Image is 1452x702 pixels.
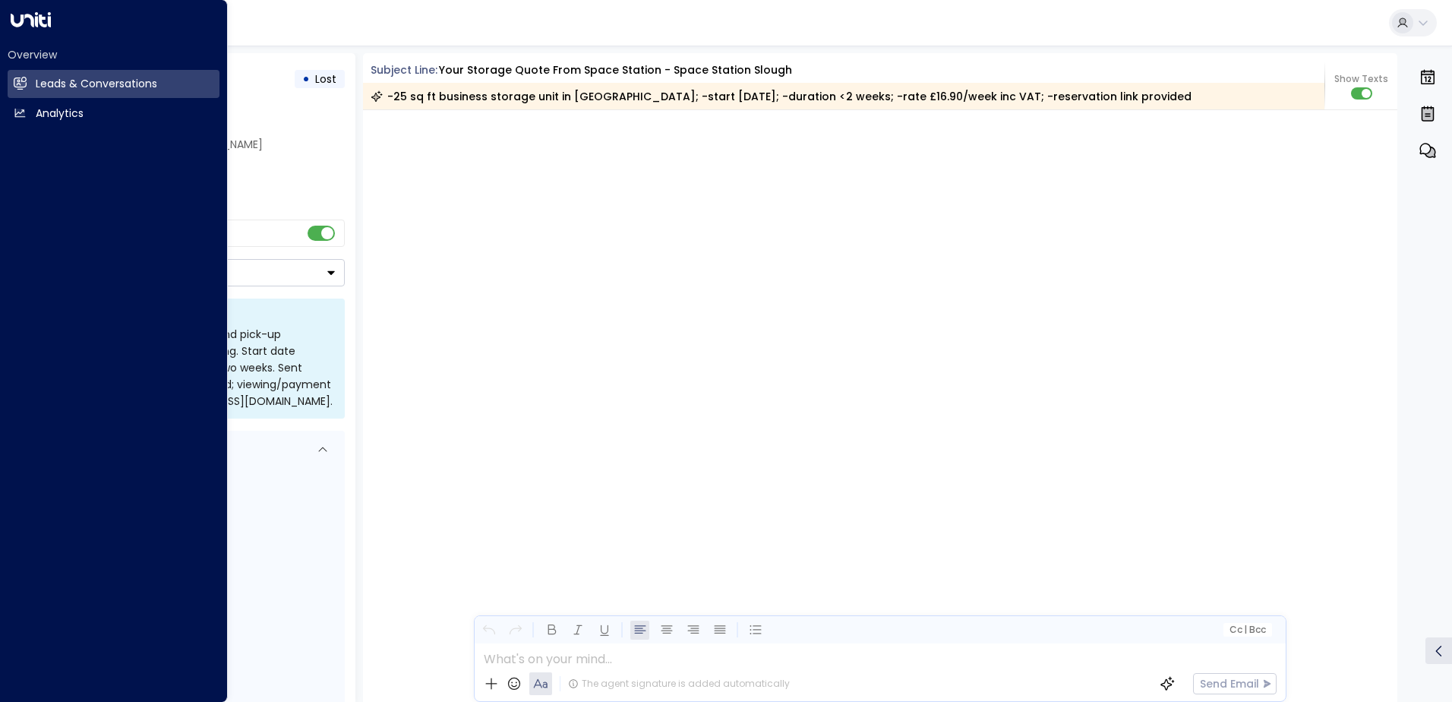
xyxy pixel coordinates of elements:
button: Undo [479,621,498,640]
button: Redo [506,621,525,640]
span: Subject Line: [371,62,437,77]
div: -25 sq ft business storage unit in [GEOGRAPHIC_DATA]; -start [DATE]; -duration <2 weeks; -rate £1... [371,89,1192,104]
span: Show Texts [1334,72,1388,86]
h2: Leads & Conversations [36,76,157,92]
span: Lost [315,71,336,87]
button: Cc|Bcc [1223,623,1271,637]
span: | [1244,625,1247,635]
span: Cc Bcc [1229,625,1265,635]
a: Analytics [8,100,219,128]
div: Your storage quote from Space Station - Space Station Slough [439,62,792,78]
h2: Overview [8,47,219,62]
h2: Analytics [36,106,84,122]
a: Leads & Conversations [8,70,219,98]
div: The agent signature is added automatically [568,677,790,691]
div: • [302,65,310,93]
